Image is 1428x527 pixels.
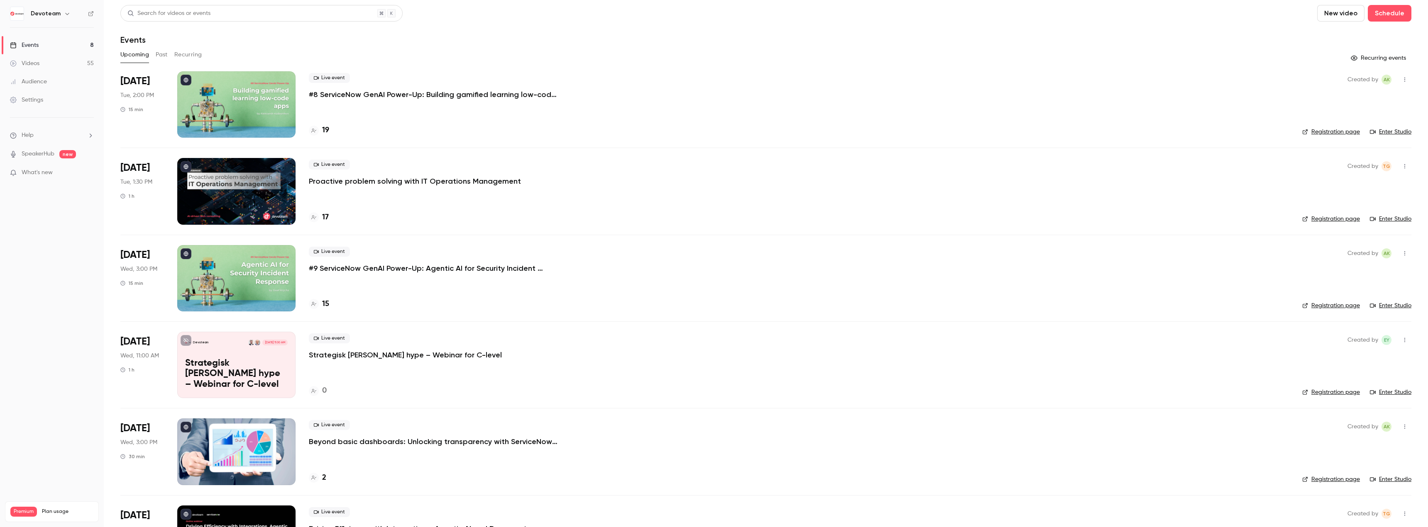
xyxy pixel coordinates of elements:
span: Created by [1347,509,1378,519]
div: 1 h [120,367,134,373]
img: Nicholai Hviid Andersen [248,340,254,345]
iframe: Noticeable Trigger [84,169,94,177]
div: Oct 14 Tue, 1:30 PM (Europe/Prague) [120,158,164,224]
a: Strategisk [PERSON_NAME] hype – Webinar for C-level [309,350,502,360]
a: Proactive problem solving with IT Operations Management [309,176,521,186]
span: Plan usage [42,508,93,515]
img: Devoteam [10,7,24,20]
span: Created by [1347,248,1378,258]
a: Enter Studio [1370,301,1411,310]
div: Nov 5 Wed, 10:00 AM (Europe/Copenhagen) [120,332,164,398]
a: Enter Studio [1370,215,1411,223]
a: Enter Studio [1370,475,1411,483]
span: Adrianna Kielin [1382,75,1391,85]
span: new [59,150,76,158]
span: Live event [309,507,350,517]
a: Strategisk AI uden hype – Webinar for C-levelDevoteamTroels AstrupNicholai Hviid Andersen[DATE] 1... [177,332,296,398]
h4: 15 [322,299,329,310]
a: 2 [309,472,326,483]
span: AK [1384,248,1390,258]
button: New video [1317,5,1364,22]
div: 30 min [120,453,145,460]
button: Upcoming [120,48,149,61]
div: 15 min [120,280,143,287]
span: EY [1384,335,1389,345]
a: Registration page [1302,215,1360,223]
div: Sep 30 Tue, 2:00 PM (Europe/Amsterdam) [120,71,164,138]
li: help-dropdown-opener [10,131,94,140]
a: #9 ServiceNow GenAI Power-Up: Agentic AI for Security Incident Response [309,263,558,273]
h4: 19 [322,125,329,136]
div: Events [10,41,39,49]
a: SpeakerHub [22,150,54,158]
span: [DATE] [120,161,150,175]
div: Settings [10,96,43,104]
span: Live event [309,420,350,430]
span: Tereza Gáliková [1382,161,1391,171]
div: Oct 29 Wed, 2:00 PM (Europe/Amsterdam) [120,245,164,311]
span: Created by [1347,335,1378,345]
span: Tue, 1:30 PM [120,178,152,186]
button: Recurring events [1347,51,1411,65]
span: Created by [1347,422,1378,432]
h6: Devoteam [31,10,61,18]
p: Devoteam [193,340,208,345]
span: Live event [309,160,350,170]
h4: 0 [322,385,327,396]
a: Beyond basic dashboards: Unlocking transparency with ServiceNow data reporting [309,437,558,447]
span: TG [1383,509,1390,519]
div: Audience [10,78,47,86]
span: Created by [1347,75,1378,85]
div: Search for videos or events [127,9,210,18]
img: Troels Astrup [254,340,260,345]
div: 15 min [120,106,143,113]
a: Enter Studio [1370,388,1411,396]
span: Wed, 3:00 PM [120,438,157,447]
span: Eva Yardley [1382,335,1391,345]
h1: Events [120,35,146,45]
a: 17 [309,212,329,223]
span: [DATE] 11:00 AM [262,340,287,345]
a: #8 ServiceNow GenAI Power-Up: Building gamified learning low-code apps [309,90,558,100]
span: Wed, 3:00 PM [120,265,157,273]
span: Live event [309,247,350,257]
div: 1 h [120,193,134,199]
h4: 17 [322,212,329,223]
span: Tereza Gáliková [1382,509,1391,519]
span: AK [1384,75,1390,85]
span: Live event [309,333,350,343]
span: Help [22,131,34,140]
span: AK [1384,422,1390,432]
span: [DATE] [120,75,150,88]
div: Videos [10,59,39,68]
button: Schedule [1368,5,1411,22]
span: Adrianna Kielin [1382,248,1391,258]
span: Premium [10,507,37,517]
button: Past [156,48,168,61]
span: [DATE] [120,509,150,522]
span: Created by [1347,161,1378,171]
span: Wed, 11:00 AM [120,352,159,360]
span: Live event [309,73,350,83]
a: Enter Studio [1370,128,1411,136]
h4: 2 [322,472,326,483]
button: Recurring [174,48,202,61]
a: 0 [309,385,327,396]
a: Registration page [1302,128,1360,136]
span: [DATE] [120,422,150,435]
span: Adrianna Kielin [1382,422,1391,432]
a: Registration page [1302,388,1360,396]
a: 19 [309,125,329,136]
p: Strategisk [PERSON_NAME] hype – Webinar for C-level [185,358,288,390]
div: Nov 5 Wed, 2:00 PM (Europe/Amsterdam) [120,418,164,485]
a: Registration page [1302,475,1360,483]
span: TG [1383,161,1390,171]
span: [DATE] [120,335,150,348]
span: [DATE] [120,248,150,262]
span: Tue, 2:00 PM [120,91,154,100]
